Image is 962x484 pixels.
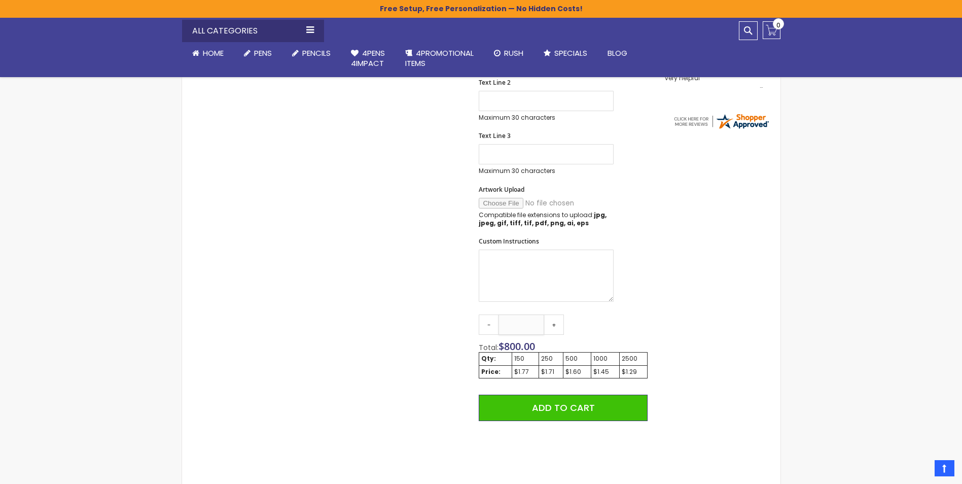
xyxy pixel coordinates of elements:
strong: jpg, jpeg, gif, tiff, tif, pdf, png, ai, eps [479,211,607,227]
img: 4pens.com widget logo [672,112,770,130]
iframe: Google Customer Reviews [878,457,962,484]
div: Customer service is great and very helpful [665,67,763,89]
span: Custom Instructions [479,237,539,246]
span: Rush [504,48,523,58]
span: 0 [776,20,780,30]
span: Text Line 2 [479,78,511,87]
a: 0 [763,21,780,39]
button: Add to Cart [479,395,647,421]
a: Rush [484,42,533,64]
span: Add to Cart [532,401,595,414]
div: $1.71 [541,368,561,376]
iframe: PayPal [479,429,647,481]
span: Home [203,48,224,58]
div: 150 [514,355,536,363]
a: 4PROMOTIONALITEMS [395,42,484,75]
strong: Price: [481,367,501,376]
div: $1.60 [565,368,589,376]
span: Pens [254,48,272,58]
strong: Qty: [481,354,496,363]
span: 4PROMOTIONAL ITEMS [405,48,474,68]
div: 2500 [622,355,645,363]
span: Specials [554,48,587,58]
span: Pencils [302,48,331,58]
a: 4pens.com certificate URL [672,124,770,132]
span: Blog [608,48,627,58]
span: 800.00 [504,339,535,353]
p: Compatible file extensions to upload: [479,211,614,227]
div: 500 [565,355,589,363]
div: 250 [541,355,561,363]
span: 4Pens 4impact [351,48,385,68]
div: $1.45 [593,368,617,376]
p: Maximum 30 characters [479,167,614,175]
span: Text Line 3 [479,131,511,140]
a: 4Pens4impact [341,42,395,75]
a: Pencils [282,42,341,64]
div: 1000 [593,355,617,363]
a: Blog [597,42,637,64]
div: $1.77 [514,368,536,376]
a: - [479,315,499,335]
a: Pens [234,42,282,64]
div: All Categories [182,20,324,42]
p: Maximum 30 characters [479,114,614,122]
a: + [544,315,564,335]
span: $ [498,339,535,353]
span: Total: [479,342,498,353]
span: Artwork Upload [479,185,524,194]
div: $1.29 [622,368,645,376]
a: Specials [533,42,597,64]
a: Home [182,42,234,64]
